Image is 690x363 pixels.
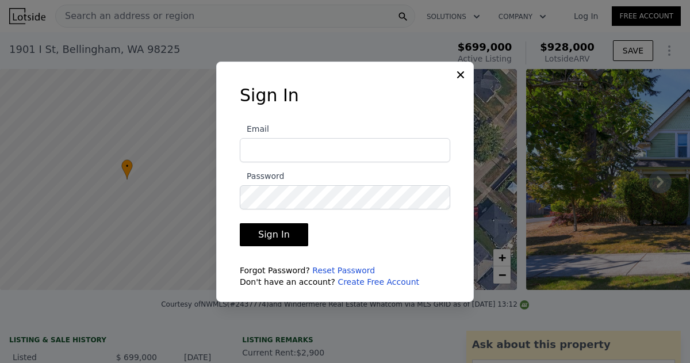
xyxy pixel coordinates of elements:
[240,171,284,181] span: Password
[240,223,308,246] button: Sign In
[240,265,450,288] div: Forgot Password? Don't have an account?
[240,124,269,133] span: Email
[240,138,450,162] input: Email
[312,266,375,275] a: Reset Password
[338,277,419,286] a: Create Free Account
[240,85,450,106] h3: Sign In
[240,185,450,209] input: Password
